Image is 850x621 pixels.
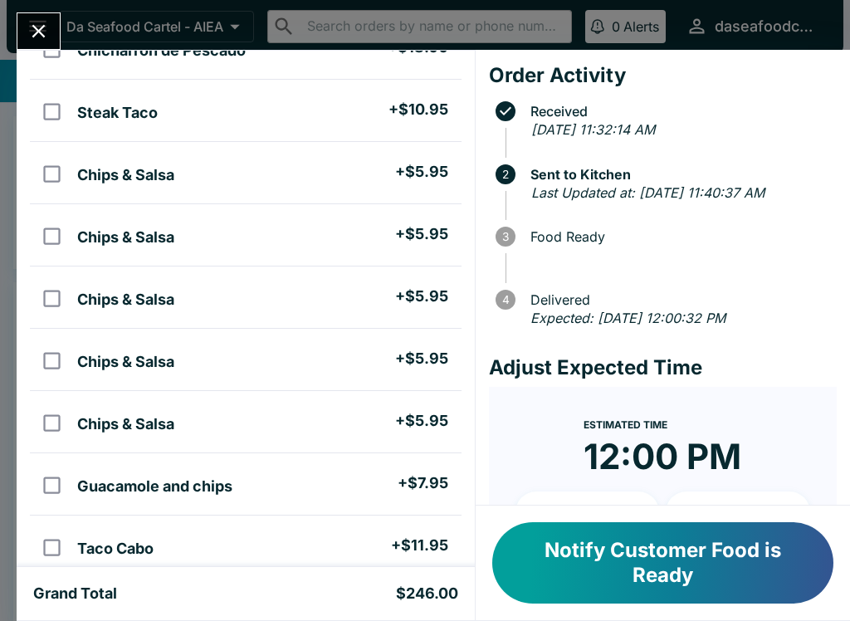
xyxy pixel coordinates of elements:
[666,491,810,533] button: + 20
[77,414,174,434] h5: Chips & Salsa
[502,168,509,181] text: 2
[531,121,655,138] em: [DATE] 11:32:14 AM
[531,184,765,201] em: Last Updated at: [DATE] 11:40:37 AM
[17,13,60,49] button: Close
[77,477,232,496] h5: Guacamole and chips
[77,539,154,559] h5: Taco Cabo
[388,100,448,120] h5: + $10.95
[77,290,174,310] h5: Chips & Salsa
[395,286,448,306] h5: + $5.95
[77,165,174,185] h5: Chips & Salsa
[77,41,246,61] h5: Chicharron de Pescado
[391,535,448,555] h5: + $11.95
[501,293,509,306] text: 4
[515,491,660,533] button: + 10
[522,167,837,182] span: Sent to Kitchen
[77,103,158,123] h5: Steak Taco
[530,310,725,326] em: Expected: [DATE] 12:00:32 PM
[33,584,117,604] h5: Grand Total
[395,162,448,182] h5: + $5.95
[522,104,837,119] span: Received
[584,418,667,431] span: Estimated Time
[398,473,448,493] h5: + $7.95
[77,227,174,247] h5: Chips & Salsa
[492,522,833,604] button: Notify Customer Food is Ready
[77,352,174,372] h5: Chips & Salsa
[489,63,837,88] h4: Order Activity
[395,224,448,244] h5: + $5.95
[522,292,837,307] span: Delivered
[502,230,509,243] text: 3
[522,229,837,244] span: Food Ready
[395,349,448,369] h5: + $5.95
[489,355,837,380] h4: Adjust Expected Time
[396,584,458,604] h5: $246.00
[395,411,448,431] h5: + $5.95
[584,435,741,478] time: 12:00 PM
